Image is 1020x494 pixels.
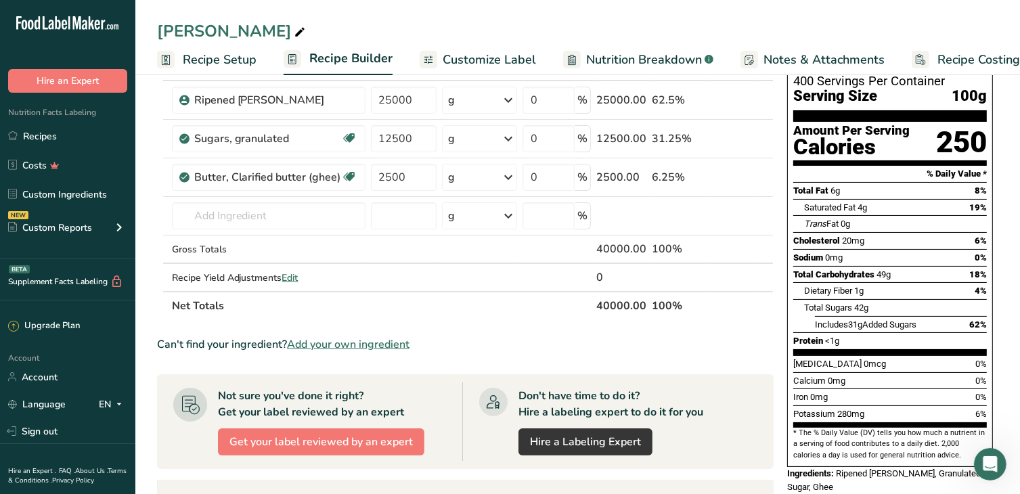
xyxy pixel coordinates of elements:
[975,392,987,402] span: 0%
[172,202,365,229] input: Add Ingredient
[864,359,886,369] span: 0mcg
[804,219,826,229] i: Trans
[975,235,987,246] span: 6%
[596,269,646,286] div: 0
[448,169,455,185] div: g
[793,409,835,419] span: Potassium
[8,392,66,416] a: Language
[793,74,987,88] div: 400 Servings Per Container
[8,319,80,333] div: Upgrade Plan
[52,476,94,485] a: Privacy Policy
[793,359,862,369] span: [MEDICAL_DATA]
[183,51,257,69] span: Recipe Setup
[837,409,864,419] span: 280mg
[194,131,341,147] div: Sugars, granulated
[157,336,774,353] div: Can't find your ingredient?
[172,271,365,285] div: Recipe Yield Adjustments
[649,291,712,319] th: 100%
[828,376,845,386] span: 0mg
[443,51,536,69] span: Customize Label
[969,269,987,279] span: 18%
[518,388,703,420] div: Don't have time to do it? Hire a labeling expert to do it for you
[563,45,713,75] a: Nutrition Breakdown
[830,185,840,196] span: 6g
[975,409,987,419] span: 6%
[793,137,910,157] div: Calories
[596,92,646,108] div: 25000.00
[8,221,92,235] div: Custom Reports
[825,252,843,263] span: 0mg
[596,169,646,185] div: 2500.00
[448,208,455,224] div: g
[59,466,75,476] a: FAQ .
[787,468,834,478] span: Ingredients:
[793,185,828,196] span: Total Fat
[974,448,1006,480] iframe: Intercom live chat
[975,286,987,296] span: 4%
[975,252,987,263] span: 0%
[284,43,393,76] a: Recipe Builder
[877,269,891,279] span: 49g
[157,19,308,43] div: [PERSON_NAME]
[936,125,987,160] div: 250
[815,319,916,330] span: Includes Added Sugars
[804,219,839,229] span: Fat
[9,265,30,273] div: BETA
[975,185,987,196] span: 8%
[804,286,852,296] span: Dietary Fiber
[793,166,987,182] section: % Daily Value *
[854,302,868,313] span: 42g
[854,286,864,296] span: 1g
[937,51,1020,69] span: Recipe Costing
[282,271,298,284] span: Edit
[793,125,910,137] div: Amount Per Serving
[8,466,56,476] a: Hire an Expert .
[518,428,652,455] a: Hire a Labeling Expert
[793,428,987,461] section: * The % Daily Value (DV) tells you how much a nutrient in a serving of food contributes to a dail...
[810,392,828,402] span: 0mg
[229,434,413,450] span: Get your label reviewed by an expert
[858,202,867,212] span: 4g
[194,169,341,185] div: Butter, Clarified butter (ghee)
[99,396,127,412] div: EN
[218,388,404,420] div: Not sure you've done it right? Get your label reviewed by an expert
[652,131,709,147] div: 31.25%
[763,51,885,69] span: Notes & Attachments
[194,92,357,108] div: Ripened [PERSON_NAME]
[793,392,808,402] span: Iron
[848,319,862,330] span: 31g
[309,49,393,68] span: Recipe Builder
[975,376,987,386] span: 0%
[825,336,839,346] span: <1g
[157,45,257,75] a: Recipe Setup
[169,291,594,319] th: Net Totals
[975,359,987,369] span: 0%
[448,131,455,147] div: g
[596,131,646,147] div: 12500.00
[8,69,127,93] button: Hire an Expert
[8,211,28,219] div: NEW
[218,428,424,455] button: Get your label reviewed by an expert
[448,92,455,108] div: g
[793,88,877,105] span: Serving Size
[740,45,885,75] a: Notes & Attachments
[420,45,536,75] a: Customize Label
[652,92,709,108] div: 62.5%
[652,241,709,257] div: 100%
[793,269,874,279] span: Total Carbohydrates
[804,302,852,313] span: Total Sugars
[172,242,365,256] div: Gross Totals
[952,88,987,105] span: 100g
[969,202,987,212] span: 19%
[75,466,108,476] a: About Us .
[287,336,409,353] span: Add your own ingredient
[652,169,709,185] div: 6.25%
[969,319,987,330] span: 62%
[793,235,840,246] span: Cholesterol
[793,252,823,263] span: Sodium
[596,241,646,257] div: 40000.00
[8,466,127,485] a: Terms & Conditions .
[787,468,981,492] span: Ripened [PERSON_NAME], Granulated Sugar, Ghee
[594,291,649,319] th: 40000.00
[793,336,823,346] span: Protein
